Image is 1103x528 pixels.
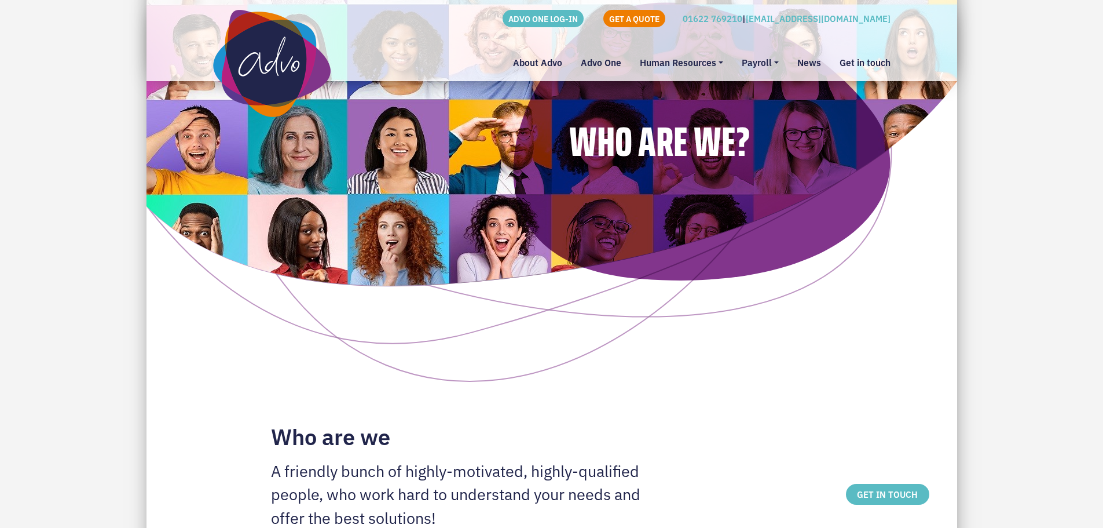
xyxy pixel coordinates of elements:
[830,51,891,81] a: Get in touch
[788,51,830,81] a: News
[746,12,891,24] a: [EMAIL_ADDRESS][DOMAIN_NAME]
[503,10,584,27] a: ADVO ONE LOG-IN
[571,51,631,81] a: Advo One
[504,51,571,81] a: About Advo
[732,51,788,81] a: Payroll
[603,10,665,27] a: GET A QUOTE
[846,484,929,505] a: GET IN TOUCH
[683,12,742,24] a: 01622 769210
[213,10,331,117] img: Advo One
[631,51,732,81] a: Human Resources
[683,12,891,26] p: |
[271,423,659,449] h2: Who are we
[569,121,833,162] h1: WHO ARE WE?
